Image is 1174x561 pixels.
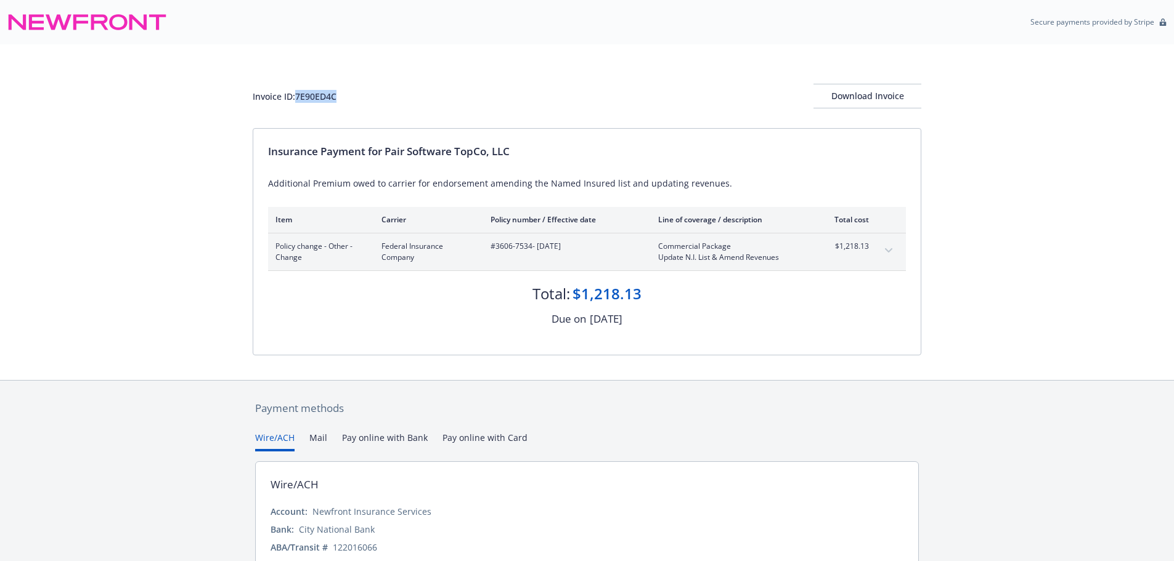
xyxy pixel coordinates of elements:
[381,241,471,263] span: Federal Insurance Company
[268,233,906,270] div: Policy change - Other - ChangeFederal Insurance Company#3606-7534- [DATE]Commercial PackageUpdate...
[658,241,803,263] span: Commercial PackageUpdate N.I. List & Amend Revenues
[271,541,328,554] div: ABA/Transit #
[823,214,869,225] div: Total cost
[271,523,294,536] div: Bank:
[823,241,869,252] span: $1,218.13
[491,241,638,252] span: #3606-7534 - [DATE]
[1030,17,1154,27] p: Secure payments provided by Stripe
[442,431,528,451] button: Pay online with Card
[299,523,375,536] div: City National Bank
[532,283,570,304] div: Total:
[275,241,362,263] span: Policy change - Other - Change
[491,214,638,225] div: Policy number / Effective date
[658,214,803,225] div: Line of coverage / description
[590,311,622,327] div: [DATE]
[255,400,919,416] div: Payment methods
[253,90,336,103] div: Invoice ID: 7E90ED4C
[552,311,586,327] div: Due on
[342,431,428,451] button: Pay online with Bank
[312,505,431,518] div: Newfront Insurance Services
[658,252,803,263] span: Update N.I. List & Amend Revenues
[268,177,906,190] div: Additional Premium owed to carrier for endorsement amending the Named Insured list and updating r...
[255,431,295,451] button: Wire/ACH
[658,241,803,252] span: Commercial Package
[271,505,308,518] div: Account:
[309,431,327,451] button: Mail
[333,541,377,554] div: 122016066
[268,143,906,159] div: Insurance Payment for Pair Software TopCo, LLC
[573,283,642,304] div: $1,218.13
[271,477,319,493] div: Wire/ACH
[381,214,471,225] div: Carrier
[879,241,899,260] button: expand content
[275,214,362,225] div: Item
[813,84,921,108] button: Download Invoice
